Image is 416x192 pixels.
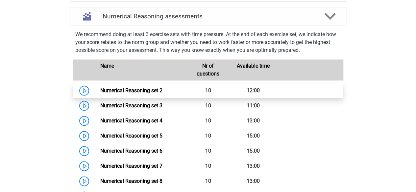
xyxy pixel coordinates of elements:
a: Numerical Reasoning set 5 [100,133,162,139]
div: Available time [231,62,276,78]
a: Numerical Reasoning set 6 [100,148,162,154]
div: Nr of questions [185,62,231,78]
a: assessments Numerical Reasoning assessments [67,7,349,25]
a: Numerical Reasoning set 3 [100,102,162,109]
a: Numerical Reasoning set 4 [100,117,162,124]
a: Numerical Reasoning set 7 [100,163,162,169]
p: We recommend doing at least 3 exercise sets with time pressure. At the end of each exercise set, ... [75,31,341,54]
img: numerical reasoning assessments [78,8,95,25]
h4: Numerical Reasoning assessments [103,12,314,20]
div: Name [95,62,185,78]
a: Numerical Reasoning set 8 [100,178,162,184]
a: Numerical Reasoning set 2 [100,87,162,94]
